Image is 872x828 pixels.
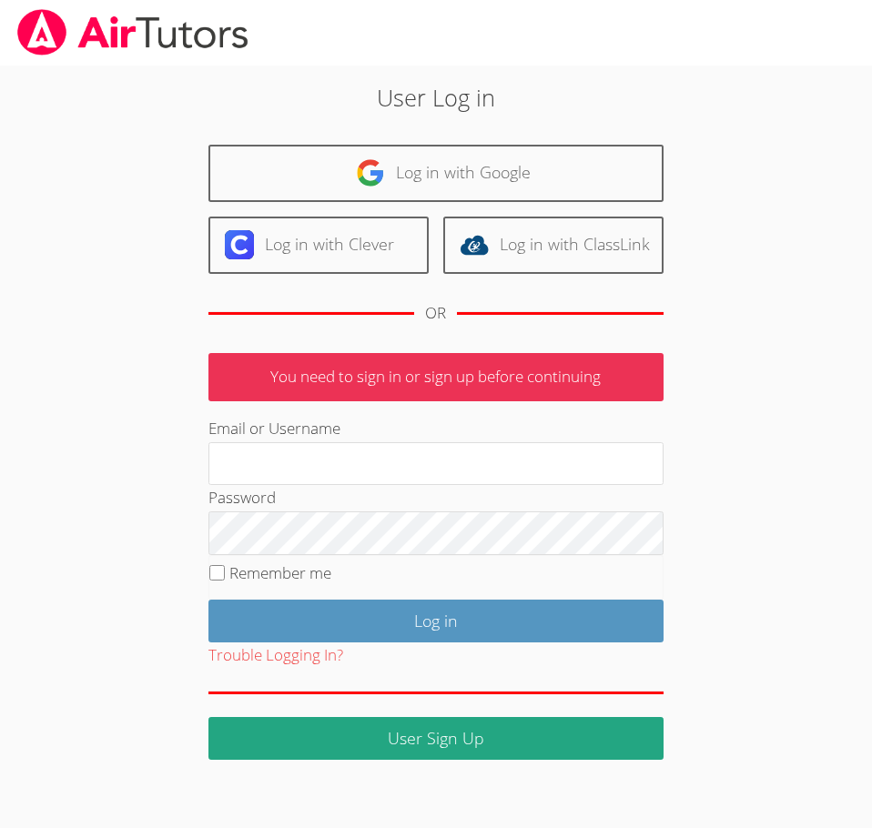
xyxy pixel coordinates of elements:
input: Log in [208,600,664,642]
label: Password [208,487,276,508]
label: Email or Username [208,418,340,439]
img: airtutors_banner-c4298cdbf04f3fff15de1276eac7730deb9818008684d7c2e4769d2f7ddbe033.png [15,9,250,56]
img: clever-logo-6eab21bc6e7a338710f1a6ff85c0baf02591cd810cc4098c63d3a4b26e2feb20.svg [225,230,254,259]
h2: User Log in [122,80,750,115]
img: classlink-logo-d6bb404cc1216ec64c9a2012d9dc4662098be43eaf13dc465df04b49fa7ab582.svg [460,230,489,259]
a: Log in with Google [208,145,664,202]
p: You need to sign in or sign up before continuing [208,353,664,401]
button: Trouble Logging In? [208,642,343,669]
a: Log in with ClassLink [443,217,664,274]
a: User Sign Up [208,717,664,760]
label: Remember me [229,562,331,583]
a: Log in with Clever [208,217,429,274]
img: google-logo-50288ca7cdecda66e5e0955fdab243c47b7ad437acaf1139b6f446037453330a.svg [356,158,385,187]
div: OR [425,300,446,327]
